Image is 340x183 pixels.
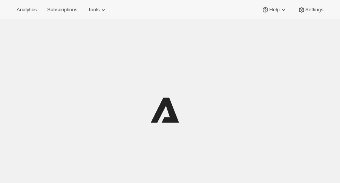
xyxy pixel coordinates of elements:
button: Analytics [12,5,41,15]
span: Analytics [17,7,37,13]
button: Settings [293,5,328,15]
span: Tools [88,7,100,13]
button: Subscriptions [43,5,82,15]
span: Subscriptions [47,7,77,13]
span: Help [269,7,279,13]
span: Settings [305,7,323,13]
button: Help [257,5,291,15]
button: Tools [83,5,112,15]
